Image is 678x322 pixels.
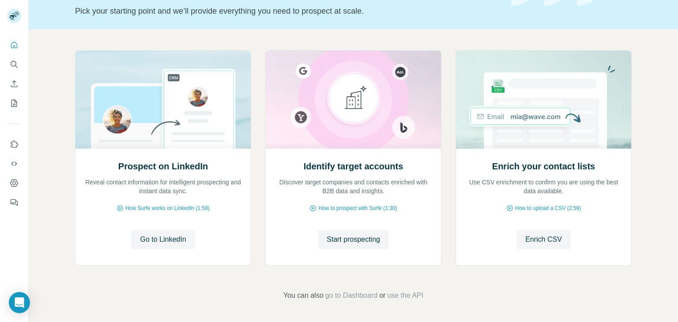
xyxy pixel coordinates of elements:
p: Reveal contact information for intelligent prospecting and instant data sync. [84,178,242,195]
button: Feedback [7,195,21,210]
p: Pick your starting point and we’ll provide everything you need to prospect at scale. [75,5,501,17]
p: Discover target companies and contacts enriched with B2B data and insights. [275,178,432,195]
div: Open Intercom Messenger [9,292,30,313]
button: Dashboard [7,175,21,191]
span: How to upload a CSV (2:59) [515,204,581,212]
button: Search [7,56,21,72]
button: use the API [387,290,423,301]
span: Go to LinkedIn [140,234,186,245]
button: Use Surfe on LinkedIn [7,136,21,152]
button: go to Dashboard [325,290,377,301]
h2: Identify target accounts [304,160,403,172]
span: or [379,290,385,301]
span: You can also [283,290,324,301]
span: How Surfe works on LinkedIn (1:58) [125,204,210,212]
p: Use CSV enrichment to confirm you are using the best data available. [465,178,622,195]
span: Start prospecting [327,234,380,245]
button: Use Surfe API [7,156,21,172]
img: Identify target accounts [265,51,441,149]
button: Enrich CSV [516,230,571,249]
span: How to prospect with Surfe (1:30) [318,204,397,212]
button: Start prospecting [318,230,389,249]
button: My lists [7,95,21,111]
button: Go to LinkedIn [131,230,195,249]
span: Enrich CSV [525,234,562,245]
h2: Enrich your contact lists [492,160,595,172]
h2: Prospect on LinkedIn [118,160,208,172]
button: Enrich CSV [7,76,21,92]
button: Quick start [7,37,21,53]
img: Prospect on LinkedIn [75,51,251,149]
img: Enrich your contact lists [456,51,632,149]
